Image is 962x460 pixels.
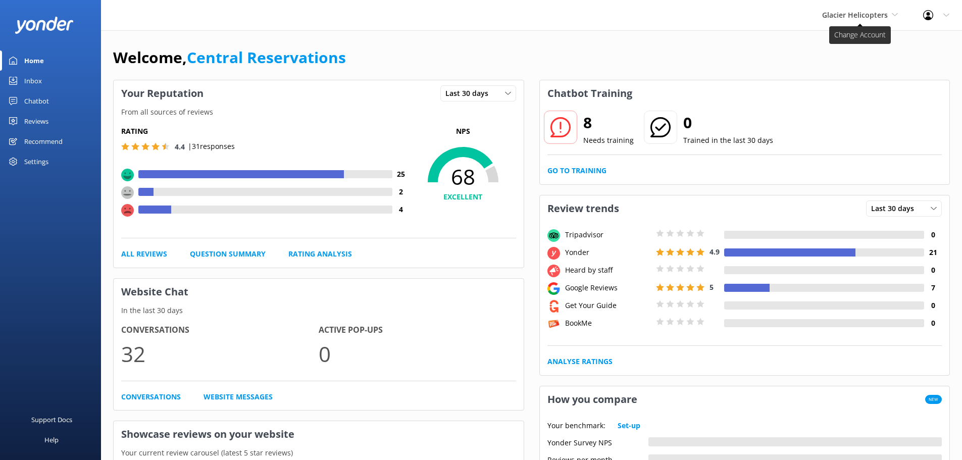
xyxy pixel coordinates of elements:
[392,186,410,197] h4: 2
[24,91,49,111] div: Chatbot
[563,318,653,329] div: BookMe
[547,420,605,431] p: Your benchmark:
[44,430,59,450] div: Help
[175,142,185,151] span: 4.4
[114,107,524,118] p: From all sources of reviews
[540,80,640,107] h3: Chatbot Training
[563,229,653,240] div: Tripadvisor
[924,282,942,293] h4: 7
[114,447,524,458] p: Your current review carousel (latest 5 star reviews)
[121,126,410,137] h5: Rating
[121,248,167,260] a: All Reviews
[392,204,410,215] h4: 4
[618,420,640,431] a: Set-up
[563,282,653,293] div: Google Reviews
[113,45,346,70] h1: Welcome,
[24,111,48,131] div: Reviews
[547,165,606,176] a: Go to Training
[121,337,319,371] p: 32
[31,410,72,430] div: Support Docs
[288,248,352,260] a: Rating Analysis
[924,247,942,258] h4: 21
[121,324,319,337] h4: Conversations
[24,50,44,71] div: Home
[563,265,653,276] div: Heard by staff
[190,248,266,260] a: Question Summary
[114,421,524,447] h3: Showcase reviews on your website
[114,305,524,316] p: In the last 30 days
[319,324,516,337] h4: Active Pop-ups
[188,141,235,152] p: | 31 responses
[563,247,653,258] div: Yonder
[15,17,73,33] img: yonder-white-logo.png
[410,164,516,189] span: 68
[410,126,516,137] p: NPS
[114,80,211,107] h3: Your Reputation
[24,151,48,172] div: Settings
[319,337,516,371] p: 0
[563,300,653,311] div: Get Your Guide
[683,111,773,135] h2: 0
[204,391,273,402] a: Website Messages
[924,229,942,240] h4: 0
[187,47,346,68] a: Central Reservations
[710,282,714,292] span: 5
[822,10,888,20] span: Glacier Helicopters
[392,169,410,180] h4: 25
[925,395,942,404] span: New
[924,265,942,276] h4: 0
[547,437,648,446] div: Yonder Survey NPS
[710,247,720,257] span: 4.9
[871,203,920,214] span: Last 30 days
[410,191,516,202] h4: EXCELLENT
[24,71,42,91] div: Inbox
[540,386,645,413] h3: How you compare
[683,135,773,146] p: Trained in the last 30 days
[583,111,634,135] h2: 8
[114,279,524,305] h3: Website Chat
[540,195,627,222] h3: Review trends
[547,356,613,367] a: Analyse Ratings
[924,300,942,311] h4: 0
[121,391,181,402] a: Conversations
[583,135,634,146] p: Needs training
[24,131,63,151] div: Recommend
[924,318,942,329] h4: 0
[445,88,494,99] span: Last 30 days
